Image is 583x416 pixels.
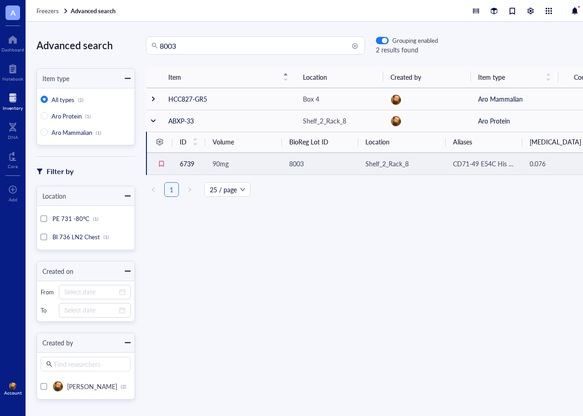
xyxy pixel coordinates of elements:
[85,113,91,119] div: (1)
[64,287,117,297] input: Select date
[36,6,59,15] span: Freezers
[213,159,229,168] span: 90mg
[172,131,205,153] th: ID
[52,95,74,104] span: All types
[471,67,558,88] th: Item type
[182,182,197,197] li: Next Page
[52,232,100,241] span: BI 736 LN2 Chest
[478,72,540,82] span: Item type
[391,95,401,105] img: 92be2d46-9bf5-4a00-a52c-ace1721a4f07.jpeg
[146,182,161,197] button: left
[282,131,359,153] th: BioReg Lot ID
[52,112,82,120] span: Aro Protein
[78,97,83,103] div: (2)
[9,382,16,390] img: 92be2d46-9bf5-4a00-a52c-ace1721a4f07.jpeg
[8,149,18,169] a: Core
[3,105,23,111] div: Inventory
[8,134,18,140] div: DNA
[296,67,383,88] th: Location
[151,187,156,192] span: left
[37,338,73,348] div: Created by
[96,130,101,135] div: (1)
[64,305,117,315] input: Select date
[10,7,16,18] span: A
[53,381,63,391] img: 92be2d46-9bf5-4a00-a52c-ace1721a4f07.jpeg
[161,67,296,88] th: Item
[453,159,536,168] span: CD71-49 E54C His ABX1001
[4,390,22,395] div: Account
[1,32,24,52] a: Dashboard
[8,120,18,140] a: DNA
[2,62,23,82] a: Notebook
[358,131,446,153] th: Location
[2,76,23,82] div: Notebook
[104,234,109,240] div: (1)
[376,45,438,55] div: 2 results found
[446,153,522,175] td: CD71-49 E54C His ABX1001
[41,306,55,314] div: To
[161,110,296,132] td: ABXP-33
[204,182,250,197] div: Page Size
[210,183,245,196] span: 25 / page
[93,216,99,221] div: (1)
[205,153,282,175] td: 90mg
[172,153,205,175] td: 6739
[3,91,23,111] a: Inventory
[471,88,558,110] td: Aro Mammalian
[36,7,69,15] a: Freezers
[1,47,24,52] div: Dashboard
[8,164,18,169] div: Core
[161,88,296,110] td: HCC827-GR5
[121,384,126,389] div: (2)
[530,159,546,168] span: 0.076
[9,197,17,202] div: Add
[289,159,304,168] span: 8003
[71,7,117,15] a: Advanced search
[303,116,346,126] div: Shelf_2_Rack_8
[446,131,522,153] th: Aliases
[37,73,69,83] div: Item type
[180,137,187,147] span: ID
[391,116,401,126] img: 92be2d46-9bf5-4a00-a52c-ace1721a4f07.jpeg
[146,182,161,197] li: Previous Page
[392,36,438,45] div: Grouping enabled
[282,153,359,175] td: 8003
[36,36,135,54] div: Advanced search
[365,159,409,169] div: Shelf_2_Rack_8
[205,131,282,153] th: Volume
[182,182,197,197] button: right
[383,67,471,88] th: Created by
[67,382,117,391] span: [PERSON_NAME]
[37,266,73,276] div: Created on
[187,187,193,192] span: right
[471,110,558,132] td: Aro Protein
[52,214,89,223] span: PE 731 -80°C
[303,94,319,104] div: Box 4
[37,191,66,201] div: Location
[164,182,179,197] li: 1
[52,128,92,137] span: Aro Mammalian
[165,183,178,196] a: 1
[41,288,55,296] div: From
[168,72,277,82] span: Item
[47,165,73,177] div: Filter by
